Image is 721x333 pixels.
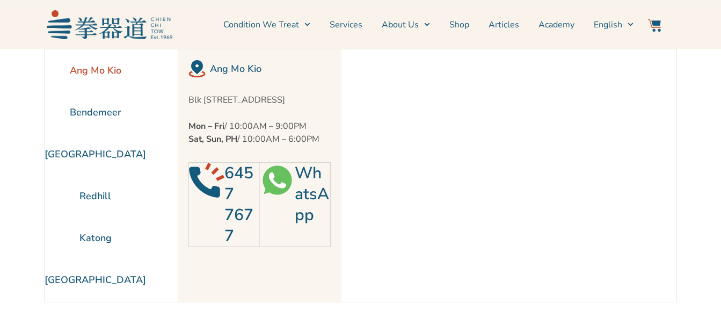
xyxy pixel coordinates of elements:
[188,133,237,145] strong: Sat, Sun, PH
[594,11,633,38] a: Switch to English
[210,61,331,76] h2: Ang Mo Kio
[449,11,469,38] a: Shop
[489,11,519,38] a: Articles
[224,162,253,247] a: 6457 7677
[382,11,430,38] a: About Us
[341,49,645,302] iframe: Chien Chi Tow Healthcare Ang Mo Kio
[188,120,331,146] p: / 10:00AM – 9:00PM / 10:00AM – 6:00PM
[648,19,661,32] img: Website Icon-03
[594,18,622,31] span: English
[178,11,634,38] nav: Menu
[223,11,310,38] a: Condition We Treat
[188,120,224,132] strong: Mon – Fri
[295,162,329,226] a: WhatsApp
[330,11,362,38] a: Services
[188,93,331,106] p: Blk [STREET_ADDRESS]
[538,11,574,38] a: Academy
